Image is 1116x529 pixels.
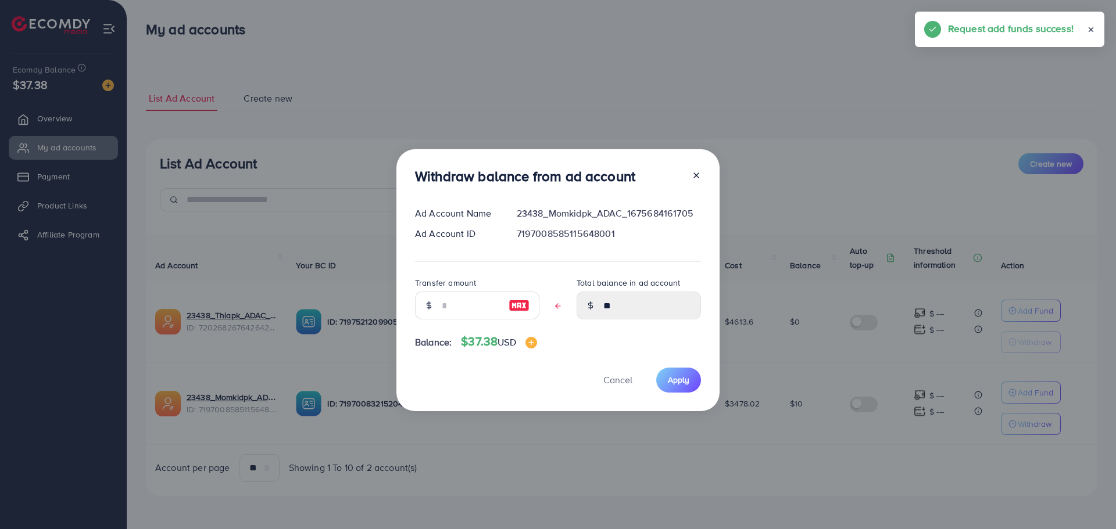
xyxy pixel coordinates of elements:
[507,227,710,240] div: 7197008585115648001
[525,337,537,348] img: image
[406,207,507,220] div: Ad Account Name
[948,21,1074,36] h5: Request add funds success!
[415,168,635,185] h3: Withdraw balance from ad account
[461,334,536,349] h4: $37.38
[509,298,530,312] img: image
[577,277,680,289] label: Total balance in ad account
[498,336,516,348] span: USD
[1067,477,1107,520] iframe: Chat
[656,368,701,393] button: Apply
[415,336,452,349] span: Balance:
[406,227,507,240] div: Ad Account ID
[603,373,632,386] span: Cancel
[668,374,689,386] span: Apply
[507,207,710,220] div: 23438_Momkidpk_ADAC_1675684161705
[415,277,476,289] label: Transfer amount
[589,368,647,393] button: Cancel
